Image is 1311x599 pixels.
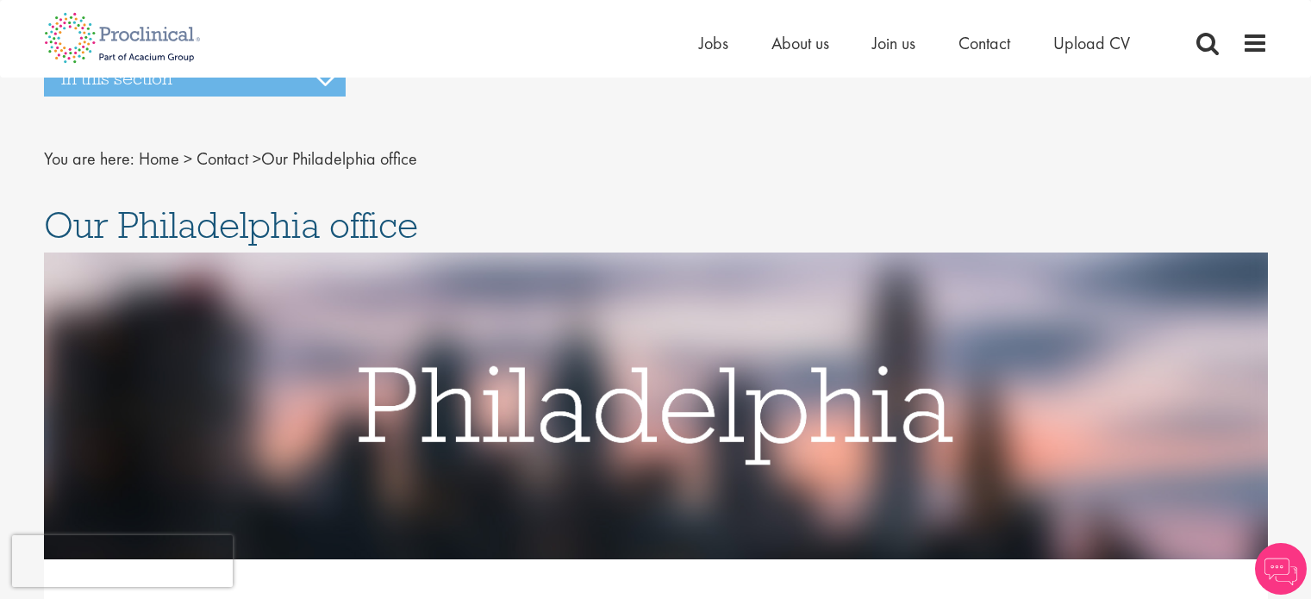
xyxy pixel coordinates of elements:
a: breadcrumb link to Contact [197,147,248,170]
iframe: reCAPTCHA [12,535,233,587]
a: breadcrumb link to Home [139,147,179,170]
span: Our Philadelphia office [139,147,417,170]
a: Upload CV [1053,32,1130,54]
a: Contact [958,32,1010,54]
a: About us [771,32,829,54]
span: You are here: [44,147,134,170]
a: Jobs [699,32,728,54]
img: Chatbot [1255,543,1307,595]
span: > [184,147,192,170]
a: Join us [872,32,915,54]
h3: In this section [44,60,346,97]
span: > [253,147,261,170]
span: Our Philadelphia office [44,202,418,248]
